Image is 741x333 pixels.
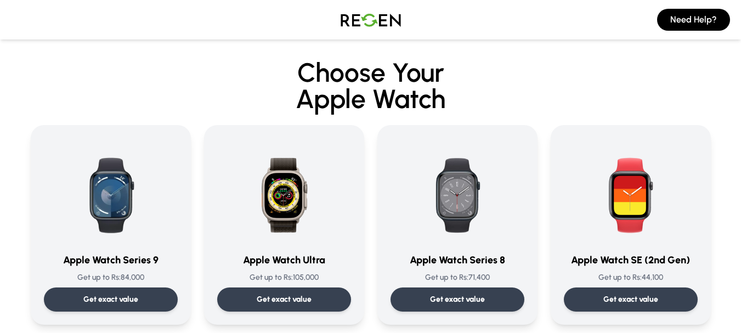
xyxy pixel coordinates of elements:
[217,252,351,268] h3: Apple Watch Ultra
[83,294,138,305] p: Get exact value
[58,138,163,244] img: Apple Watch Series 9 (2023)
[297,57,444,88] span: Choose Your
[430,294,485,305] p: Get exact value
[391,272,524,283] p: Get up to Rs: 71,400
[564,252,698,268] h3: Apple Watch SE (2nd Gen)
[257,294,312,305] p: Get exact value
[391,252,524,268] h3: Apple Watch Series 8
[578,138,683,244] img: Apple Watch SE (2nd Generation) (2022)
[564,272,698,283] p: Get up to Rs: 44,100
[31,86,711,112] span: Apple Watch
[231,138,337,244] img: Apple Watch Ultra (2022)
[657,9,730,31] button: Need Help?
[405,138,510,244] img: Apple Watch Series 8 (2022)
[603,294,658,305] p: Get exact value
[332,4,409,35] img: Logo
[217,272,351,283] p: Get up to Rs: 105,000
[44,272,178,283] p: Get up to Rs: 84,000
[44,252,178,268] h3: Apple Watch Series 9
